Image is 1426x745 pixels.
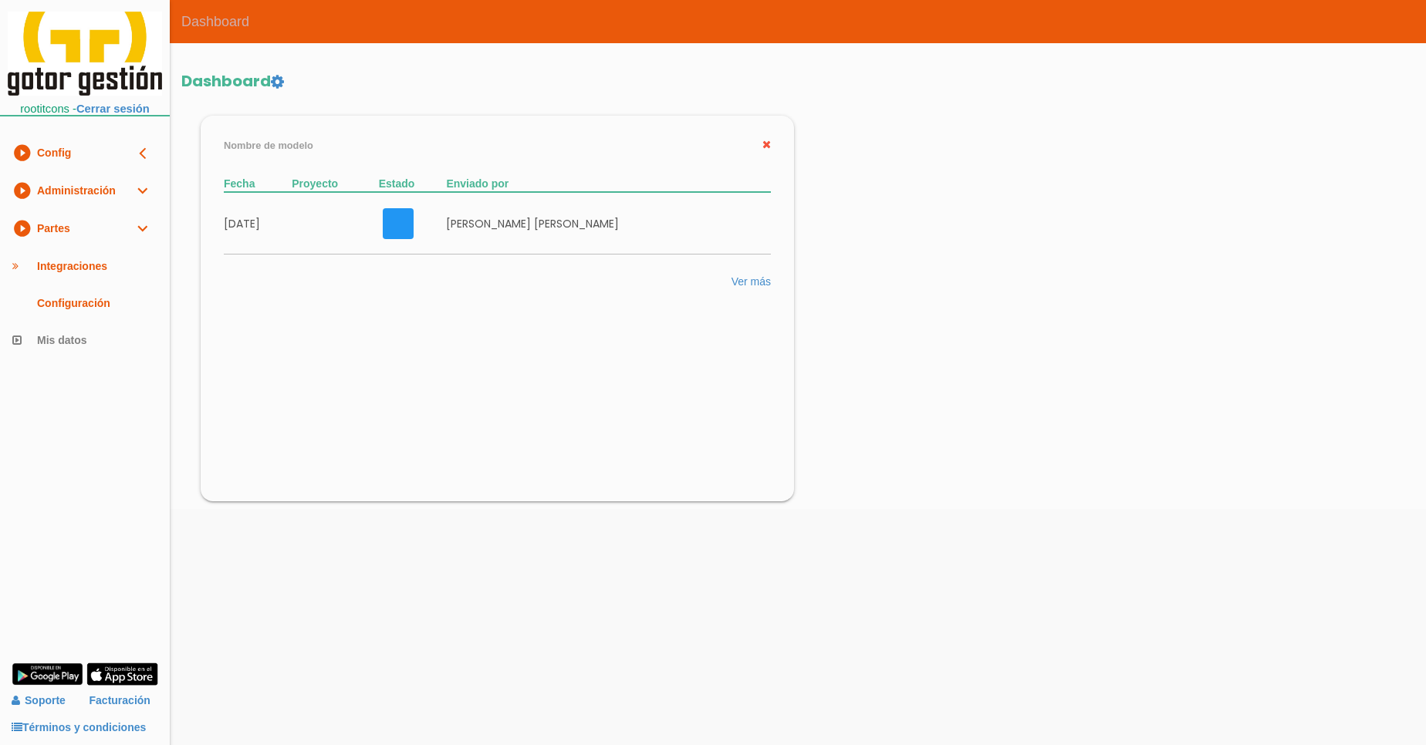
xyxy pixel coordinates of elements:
img: itcons-logo [8,12,162,96]
a: Cerrar sesión [76,103,150,115]
th: Proyecto [292,176,379,192]
a: Ver más [732,274,771,289]
span: Dashboard [170,2,261,41]
i: play_circle_filled [12,210,31,247]
th: Enviado por [446,176,771,192]
a: Términos y condiciones [12,721,146,733]
a: Facturación [90,687,150,714]
i: expand_more [133,172,151,209]
img: google-play.png [12,662,83,686]
label: Nombre de modelo [224,139,313,153]
a: Soporte [12,694,66,706]
th: Estado [379,176,447,192]
img: app-store.png [86,662,158,686]
div: PENDIENTE DE COMPLETAR [383,208,414,239]
i: play_circle_filled [12,172,31,209]
td: [DATE] [224,192,292,254]
i: play_circle_filled [12,134,31,171]
h2: Dashboard [181,72,1414,90]
i: expand_more [133,210,151,247]
td: [PERSON_NAME] [PERSON_NAME] [446,192,771,254]
th: Fecha [224,176,292,192]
